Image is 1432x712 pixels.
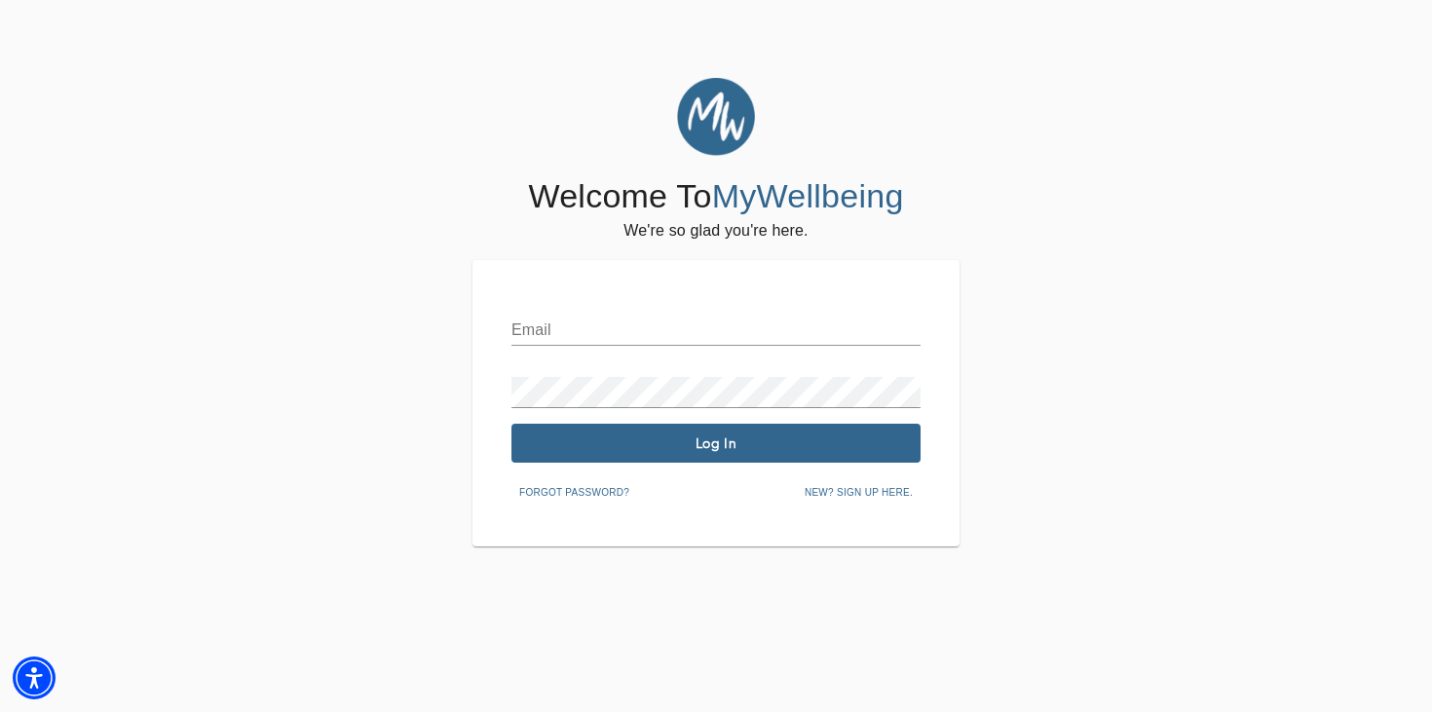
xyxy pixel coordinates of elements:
h6: We're so glad you're here. [623,217,808,244]
button: Forgot password? [511,478,637,507]
a: Forgot password? [511,483,637,499]
button: New? Sign up here. [797,478,921,507]
span: MyWellbeing [712,177,904,214]
span: Log In [519,434,913,453]
span: Forgot password? [519,484,629,502]
div: Accessibility Menu [13,656,56,699]
img: MyWellbeing [677,78,755,156]
h4: Welcome To [528,176,903,217]
span: New? Sign up here. [805,484,913,502]
button: Log In [511,424,921,463]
